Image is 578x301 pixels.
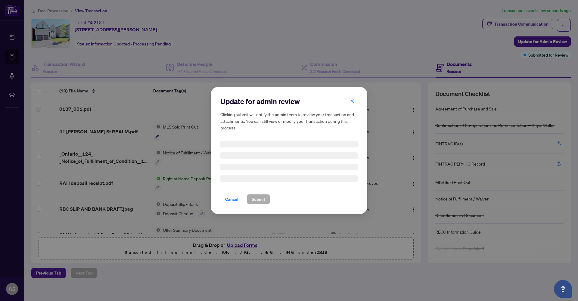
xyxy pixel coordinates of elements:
span: Cancel [225,194,238,204]
button: Cancel [220,194,243,204]
button: Submit [247,194,270,204]
span: close [350,99,354,103]
h5: Clicking submit will notify the admin team to review your transaction and attachments. You can st... [220,111,358,131]
h2: Update for admin review [220,97,358,106]
button: Open asap [554,280,572,298]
